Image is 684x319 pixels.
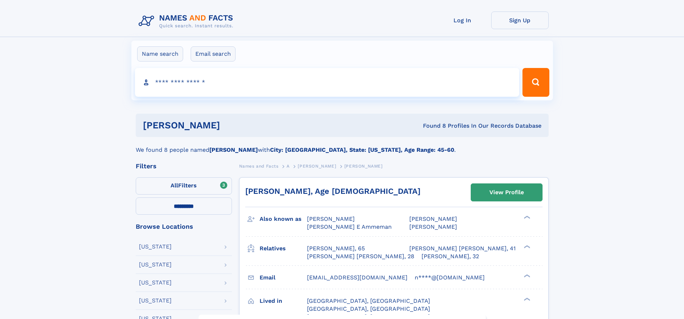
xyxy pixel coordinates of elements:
[287,161,290,170] a: A
[143,121,322,130] h1: [PERSON_NAME]
[239,161,279,170] a: Names and Facts
[409,245,516,252] a: [PERSON_NAME] [PERSON_NAME], 41
[209,146,258,153] b: [PERSON_NAME]
[260,295,307,307] h3: Lived in
[434,12,491,29] a: Log In
[139,298,172,304] div: [US_STATE]
[260,242,307,255] h3: Relatives
[245,187,420,196] a: [PERSON_NAME], Age [DEMOGRAPHIC_DATA]
[422,252,479,260] a: [PERSON_NAME], 32
[344,164,383,169] span: [PERSON_NAME]
[409,223,457,230] span: [PERSON_NAME]
[136,12,239,31] img: Logo Names and Facts
[137,46,183,61] label: Name search
[522,244,531,249] div: ❯
[321,122,541,130] div: Found 8 Profiles In Our Records Database
[491,12,549,29] a: Sign Up
[135,68,520,97] input: search input
[471,184,542,201] a: View Profile
[522,273,531,278] div: ❯
[307,223,392,230] span: [PERSON_NAME] E Ammeman
[287,164,290,169] span: A
[307,305,430,312] span: [GEOGRAPHIC_DATA], [GEOGRAPHIC_DATA]
[409,215,457,222] span: [PERSON_NAME]
[171,182,178,189] span: All
[270,146,454,153] b: City: [GEOGRAPHIC_DATA], State: [US_STATE], Age Range: 45-60
[136,177,232,195] label: Filters
[136,137,549,154] div: We found 8 people named with .
[136,163,232,169] div: Filters
[489,184,524,201] div: View Profile
[307,297,430,304] span: [GEOGRAPHIC_DATA], [GEOGRAPHIC_DATA]
[307,245,365,252] a: [PERSON_NAME], 65
[522,215,531,220] div: ❯
[191,46,236,61] label: Email search
[522,68,549,97] button: Search Button
[260,272,307,284] h3: Email
[307,252,414,260] a: [PERSON_NAME] [PERSON_NAME], 28
[139,280,172,286] div: [US_STATE]
[136,223,232,230] div: Browse Locations
[307,274,408,281] span: [EMAIL_ADDRESS][DOMAIN_NAME]
[139,262,172,268] div: [US_STATE]
[307,215,355,222] span: [PERSON_NAME]
[139,244,172,250] div: [US_STATE]
[260,213,307,225] h3: Also known as
[522,297,531,301] div: ❯
[298,164,336,169] span: [PERSON_NAME]
[298,161,336,170] a: [PERSON_NAME]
